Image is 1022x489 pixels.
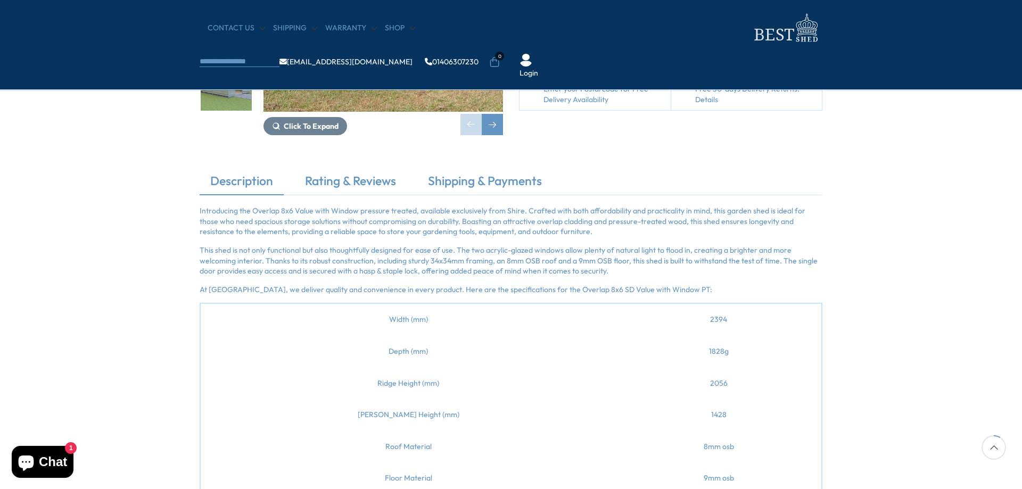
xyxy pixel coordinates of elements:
[520,54,532,67] img: User Icon
[200,431,616,463] td: Roof Material
[263,117,347,135] button: Click To Expand
[284,121,339,131] span: Click To Expand
[616,303,822,336] td: 2394
[425,58,479,65] a: 01406307230
[543,84,665,105] a: Enter your Postal code for Free Delivery Availability
[200,206,822,237] p: Introducing the Overlap 8x6 Value with Window pressure treated, available exclusively from Shire....
[489,57,500,68] a: 0
[325,23,377,34] a: Warranty
[208,23,265,34] a: CONTACT US
[616,336,822,368] td: 1828g
[200,368,616,400] td: Ridge Height (mm)
[520,68,538,79] a: Login
[417,172,553,195] a: Shipping & Payments
[200,172,284,195] a: Description
[495,52,504,61] span: 0
[273,23,317,34] a: Shipping
[200,303,616,336] td: Width (mm)
[200,336,616,368] td: Depth (mm)
[200,245,822,277] p: This shed is not only functional but also thoughtfully designed for ease of use. The two acrylic-...
[748,11,822,45] img: logo
[200,399,616,431] td: [PERSON_NAME] Height (mm)
[200,285,822,295] p: At [GEOGRAPHIC_DATA], we deliver quality and convenience in every product. Here are the specifica...
[294,172,407,195] a: Rating & Reviews
[616,399,822,431] td: 1428
[460,114,482,135] div: Previous slide
[616,368,822,400] td: 2056
[616,431,822,463] td: 8mm osb
[385,23,415,34] a: Shop
[482,114,503,135] div: Next slide
[9,446,77,480] inbox-online-store-chat: Shopify online store chat
[279,58,413,65] a: [EMAIL_ADDRESS][DOMAIN_NAME]
[695,84,817,105] p: Free 30-days Delivery Returns. Details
